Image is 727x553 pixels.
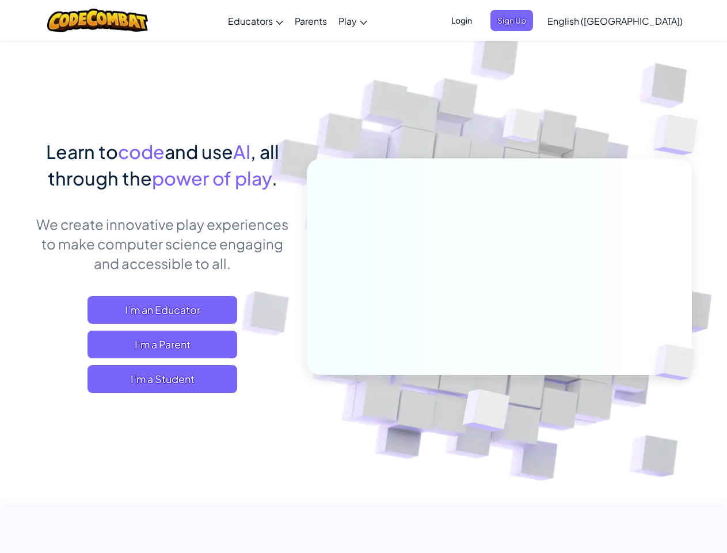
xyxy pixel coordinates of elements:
[222,5,289,36] a: Educators
[87,296,237,324] a: I'm an Educator
[233,140,250,163] span: AI
[444,10,479,31] button: Login
[333,5,373,36] a: Play
[542,5,688,36] a: English ([GEOGRAPHIC_DATA])
[36,214,290,273] p: We create innovative play experiences to make computer science engaging and accessible to all.
[272,166,277,190] span: .
[228,15,273,27] span: Educators
[635,320,721,404] img: Overlap cubes
[87,331,237,358] a: I'm a Parent
[434,365,537,460] img: Overlap cubes
[165,140,233,163] span: and use
[152,166,272,190] span: power of play
[46,140,118,163] span: Learn to
[490,10,533,31] button: Sign Up
[547,15,683,27] span: English ([GEOGRAPHIC_DATA])
[289,5,333,36] a: Parents
[338,15,357,27] span: Play
[481,86,564,172] img: Overlap cubes
[87,365,237,393] button: I'm a Student
[118,140,165,163] span: code
[47,9,148,32] img: CodeCombat logo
